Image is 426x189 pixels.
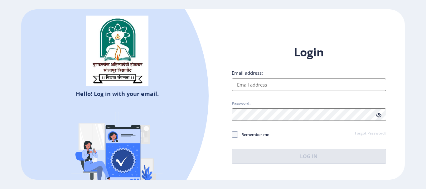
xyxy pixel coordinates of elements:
[238,131,269,138] span: Remember me
[232,101,250,106] label: Password:
[355,131,386,136] a: Forgot Password?
[232,149,386,164] button: Log In
[86,16,148,86] img: sulogo.png
[232,70,263,76] label: Email address:
[232,78,386,91] input: Email address
[232,45,386,60] h1: Login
